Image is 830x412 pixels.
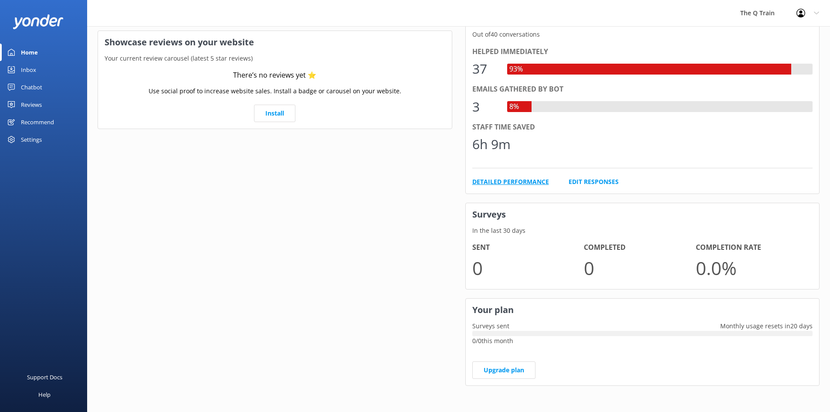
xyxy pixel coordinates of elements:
img: yonder-white-logo.png [13,14,63,29]
h4: Sent [472,242,584,253]
div: Chatbot [21,78,42,96]
a: Detailed Performance [472,177,549,187]
p: Surveys sent [466,321,516,331]
p: In the last 30 days [466,226,820,235]
div: Inbox [21,61,36,78]
p: Use social proof to increase website sales. Install a badge or carousel on your website. [149,86,401,96]
p: 0 [584,253,696,283]
p: 0 [472,253,584,283]
div: 8% [507,101,521,112]
div: Helped immediately [472,46,813,58]
p: 0.0 % [696,253,808,283]
h3: Your plan [466,299,820,321]
div: Emails gathered by bot [472,84,813,95]
div: Staff time saved [472,122,813,133]
h3: Surveys [466,203,820,226]
div: 37 [472,58,498,79]
div: Settings [21,131,42,148]
div: 6h 9m [472,134,511,155]
div: There’s no reviews yet ⭐ [233,70,316,81]
div: Support Docs [27,368,62,386]
h4: Completed [584,242,696,253]
div: Reviews [21,96,42,113]
h4: Completion Rate [696,242,808,253]
p: 0 / 0 this month [472,336,813,346]
a: Install [254,105,295,122]
p: Monthly usage resets in 20 days [714,321,819,331]
p: Your current review carousel (latest 5 star reviews) [98,54,452,63]
p: Out of 40 conversations [466,30,820,39]
h3: Showcase reviews on your website [98,31,452,54]
div: Help [38,386,51,403]
div: 93% [507,64,525,75]
div: Recommend [21,113,54,131]
div: 3 [472,96,498,117]
div: Home [21,44,38,61]
a: Upgrade plan [472,361,535,379]
a: Edit Responses [569,177,619,187]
